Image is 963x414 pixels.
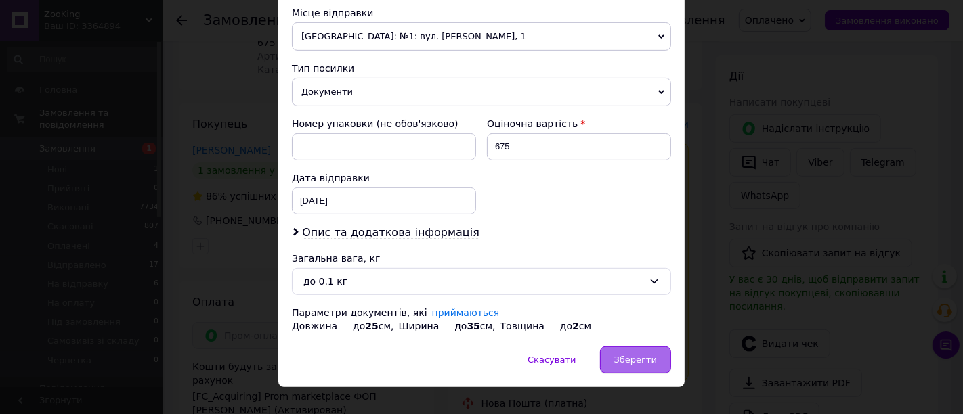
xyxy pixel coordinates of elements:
[292,63,354,74] span: Тип посилки
[365,321,378,331] span: 25
[528,354,576,365] span: Скасувати
[292,7,374,18] span: Місце відправки
[572,321,579,331] span: 2
[292,117,476,131] div: Номер упаковки (не обов'язково)
[292,78,671,106] span: Документи
[303,274,643,289] div: до 0.1 кг
[292,171,476,185] div: Дата відправки
[487,117,671,131] div: Оціночна вартість
[302,226,479,239] span: Опис та додаткова інформація
[292,22,671,51] span: [GEOGRAPHIC_DATA]: №1: вул. [PERSON_NAME], 1
[292,252,671,265] div: Загальна вага, кг
[292,306,671,333] div: Параметри документів, які Довжина — до см, Ширина — до см, Товщина — до см
[467,321,479,331] span: 35
[432,307,500,318] a: приймаються
[614,354,657,365] span: Зберегти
